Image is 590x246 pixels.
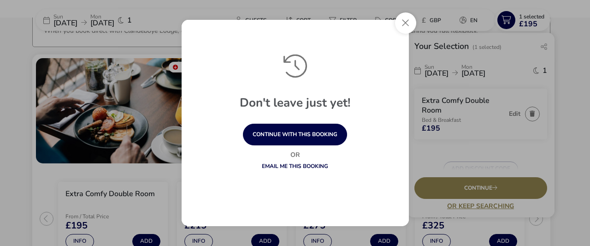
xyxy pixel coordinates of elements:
button: Close [395,12,416,34]
h1: Don't leave just yet! [195,97,395,124]
a: Email me this booking [262,162,328,170]
p: Or [221,150,369,160]
button: continue with this booking [243,124,347,145]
